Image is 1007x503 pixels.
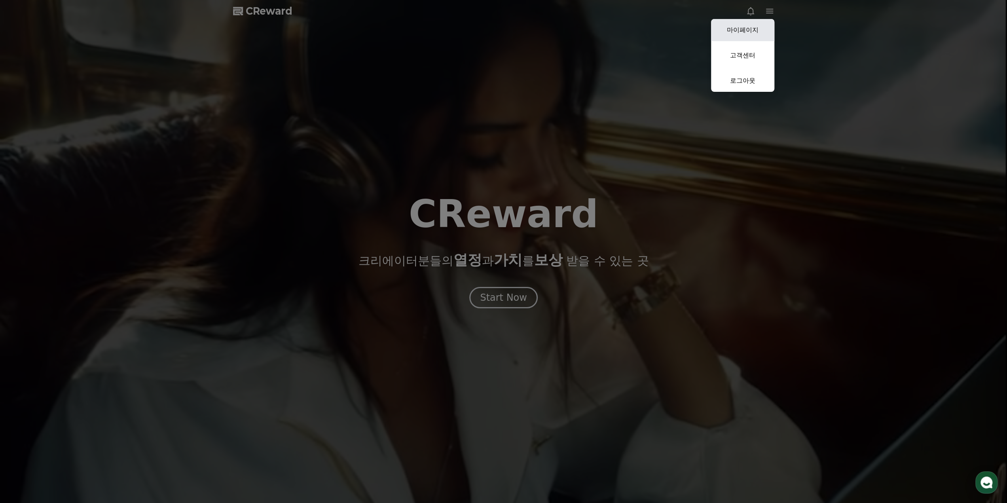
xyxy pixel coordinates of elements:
[711,19,774,92] button: 마이페이지 고객센터 로그아웃
[72,263,82,270] span: 대화
[25,263,30,269] span: 홈
[2,251,52,271] a: 홈
[711,19,774,41] a: 마이페이지
[122,263,132,269] span: 설정
[711,70,774,92] a: 로그아웃
[52,251,102,271] a: 대화
[102,251,152,271] a: 설정
[711,44,774,66] a: 고객센터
